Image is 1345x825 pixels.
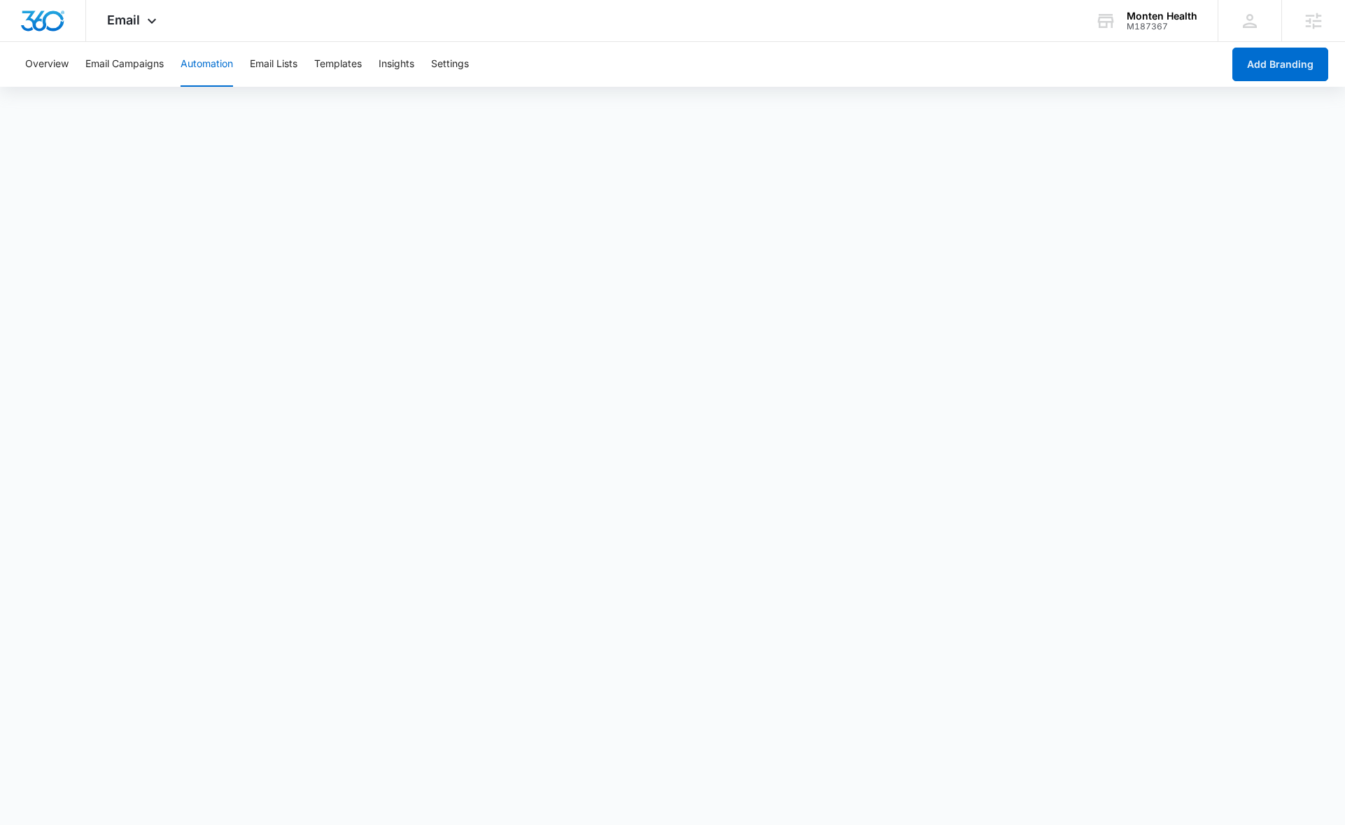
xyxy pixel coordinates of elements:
[1127,10,1197,22] div: account name
[25,42,69,87] button: Overview
[250,42,297,87] button: Email Lists
[431,42,469,87] button: Settings
[379,42,414,87] button: Insights
[107,13,140,27] span: Email
[1127,22,1197,31] div: account id
[314,42,362,87] button: Templates
[85,42,164,87] button: Email Campaigns
[1232,48,1328,81] button: Add Branding
[181,42,233,87] button: Automation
